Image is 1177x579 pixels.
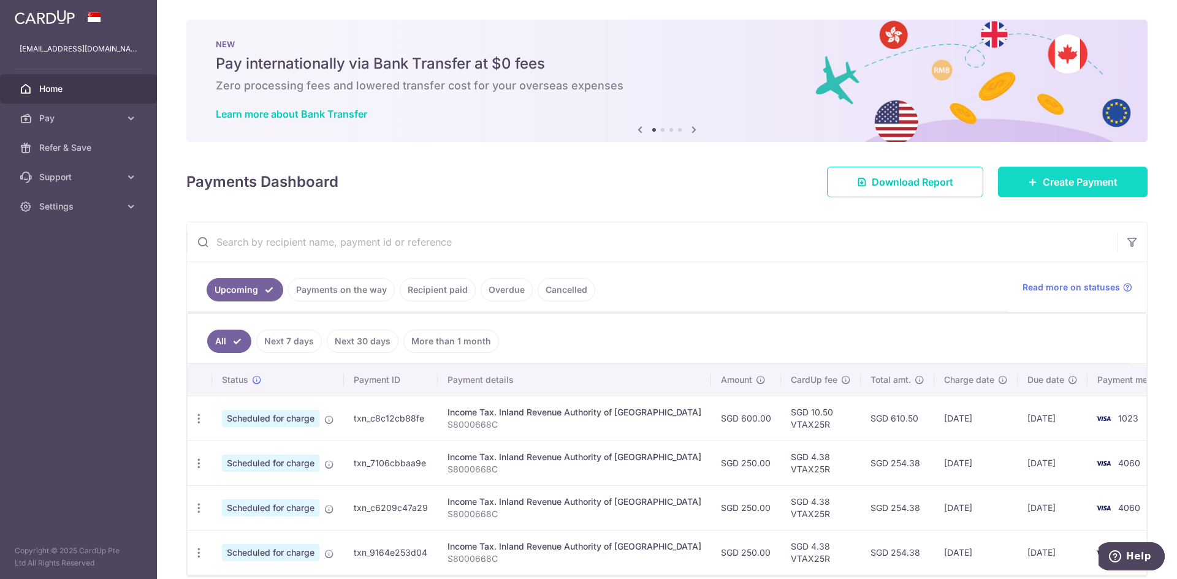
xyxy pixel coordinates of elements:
p: S8000668C [448,418,701,431]
td: txn_c6209c47a29 [344,485,438,530]
span: Read more on statuses [1023,281,1120,293]
span: Refer & Save [39,142,120,154]
td: [DATE] [934,530,1018,575]
span: Help [28,9,53,20]
a: Create Payment [998,167,1148,197]
div: Income Tax. Inland Revenue Authority of [GEOGRAPHIC_DATA] [448,496,701,508]
span: Total amt. [870,374,911,386]
span: 4060 [1118,502,1140,513]
img: Bank transfer banner [186,20,1148,142]
div: Income Tax. Inland Revenue Authority of [GEOGRAPHIC_DATA] [448,406,701,418]
iframe: Opens a widget where you can find more information [1099,542,1165,573]
span: CardUp fee [791,374,837,386]
td: SGD 254.38 [861,530,934,575]
div: Income Tax. Inland Revenue Authority of [GEOGRAPHIC_DATA] [448,540,701,553]
a: Download Report [827,167,983,197]
td: SGD 250.00 [711,441,781,485]
td: SGD 254.38 [861,485,934,530]
input: Search by recipient name, payment id or reference [187,222,1118,262]
a: Upcoming [207,278,283,301]
span: Scheduled for charge [222,455,319,472]
p: S8000668C [448,553,701,565]
td: [DATE] [934,441,1018,485]
td: txn_7106cbbaa9e [344,441,438,485]
th: Payment ID [344,364,438,396]
td: SGD 250.00 [711,485,781,530]
a: Payments on the way [288,278,395,301]
img: Bank Card [1091,501,1116,515]
img: Bank Card [1091,456,1116,471]
td: [DATE] [1018,485,1087,530]
td: [DATE] [1018,530,1087,575]
span: Scheduled for charge [222,544,319,561]
td: [DATE] [934,396,1018,441]
span: Home [39,83,120,95]
p: [EMAIL_ADDRESS][DOMAIN_NAME] [20,43,137,55]
span: 1023 [1118,413,1138,423]
span: Pay [39,112,120,124]
p: S8000668C [448,508,701,520]
a: Cancelled [538,278,595,301]
a: Read more on statuses [1023,281,1132,293]
td: SGD 4.38 VTAX25R [781,530,861,575]
span: Scheduled for charge [222,410,319,427]
span: Support [39,171,120,183]
img: Bank Card [1091,411,1116,426]
h5: Pay internationally via Bank Transfer at $0 fees [216,54,1118,74]
a: Learn more about Bank Transfer [216,108,367,120]
th: Payment details [438,364,711,396]
span: Amount [721,374,752,386]
span: Scheduled for charge [222,499,319,517]
td: SGD 10.50 VTAX25R [781,396,861,441]
td: [DATE] [1018,396,1087,441]
img: CardUp [15,10,75,25]
span: 4060 [1118,458,1140,468]
td: txn_c8c12cb88fe [344,396,438,441]
td: SGD 4.38 VTAX25R [781,441,861,485]
span: Charge date [944,374,994,386]
p: NEW [216,39,1118,49]
a: Next 7 days [256,330,322,353]
a: Overdue [481,278,533,301]
div: Income Tax. Inland Revenue Authority of [GEOGRAPHIC_DATA] [448,451,701,463]
td: SGD 4.38 VTAX25R [781,485,861,530]
td: SGD 600.00 [711,396,781,441]
span: Download Report [872,175,953,189]
p: S8000668C [448,463,701,475]
td: [DATE] [934,485,1018,530]
img: Bank Card [1091,545,1116,560]
td: SGD 610.50 [861,396,934,441]
td: txn_9164e253d04 [344,530,438,575]
td: SGD 250.00 [711,530,781,575]
h6: Zero processing fees and lowered transfer cost for your overseas expenses [216,78,1118,93]
a: More than 1 month [403,330,499,353]
span: Settings [39,200,120,213]
a: All [207,330,251,353]
a: Next 30 days [327,330,398,353]
td: SGD 254.38 [861,441,934,485]
span: Status [222,374,248,386]
a: Recipient paid [400,278,476,301]
span: Create Payment [1043,175,1118,189]
h4: Payments Dashboard [186,171,338,193]
span: Due date [1027,374,1064,386]
td: [DATE] [1018,441,1087,485]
